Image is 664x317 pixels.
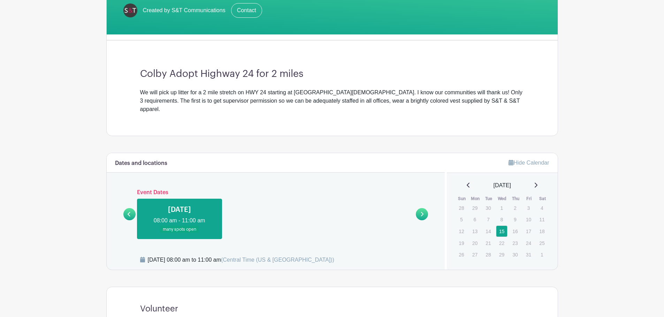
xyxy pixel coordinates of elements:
a: 15 [496,225,507,237]
div: [DATE] 08:00 am to 11:00 am [148,256,334,264]
a: Hide Calendar [509,160,549,166]
p: 10 [523,214,534,225]
th: Tue [482,195,496,202]
p: 17 [523,226,534,237]
p: 18 [536,226,548,237]
span: Created by S&T Communications [143,6,226,15]
p: 7 [482,214,494,225]
p: 12 [456,226,467,237]
p: 1 [496,203,507,213]
p: 30 [482,203,494,213]
span: [DATE] [494,181,511,190]
p: 22 [496,238,507,248]
p: 30 [509,249,521,260]
th: Sat [536,195,549,202]
th: Fri [522,195,536,202]
p: 27 [469,249,481,260]
p: 8 [496,214,507,225]
p: 25 [536,238,548,248]
p: 28 [456,203,467,213]
p: 3 [523,203,534,213]
p: 11 [536,214,548,225]
div: We will pick up litter for a 2 mile stretch on HWY 24 starting at [GEOGRAPHIC_DATA][DEMOGRAPHIC_D... [140,88,524,113]
p: 5 [456,214,467,225]
p: 16 [509,226,521,237]
a: Contact [231,3,262,18]
h6: Dates and locations [115,160,167,167]
th: Sun [455,195,469,202]
h3: Colby Adopt Highway 24 for 2 miles [140,68,524,80]
p: 2 [509,203,521,213]
p: 31 [523,249,534,260]
th: Mon [469,195,482,202]
p: 29 [469,203,481,213]
p: 9 [509,214,521,225]
p: 26 [456,249,467,260]
th: Thu [509,195,522,202]
th: Wed [496,195,509,202]
img: s-and-t-logo-planhero.png [123,3,137,17]
p: 13 [469,226,481,237]
p: 24 [523,238,534,248]
p: 6 [469,214,481,225]
p: 29 [496,249,507,260]
h4: Volunteer [140,304,178,314]
p: 23 [509,238,521,248]
p: 19 [456,238,467,248]
p: 21 [482,238,494,248]
p: 1 [536,249,548,260]
h6: Event Dates [136,189,416,196]
p: 14 [482,226,494,237]
p: 20 [469,238,481,248]
span: (Central Time (US & [GEOGRAPHIC_DATA])) [221,257,334,263]
p: 4 [536,203,548,213]
p: 28 [482,249,494,260]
